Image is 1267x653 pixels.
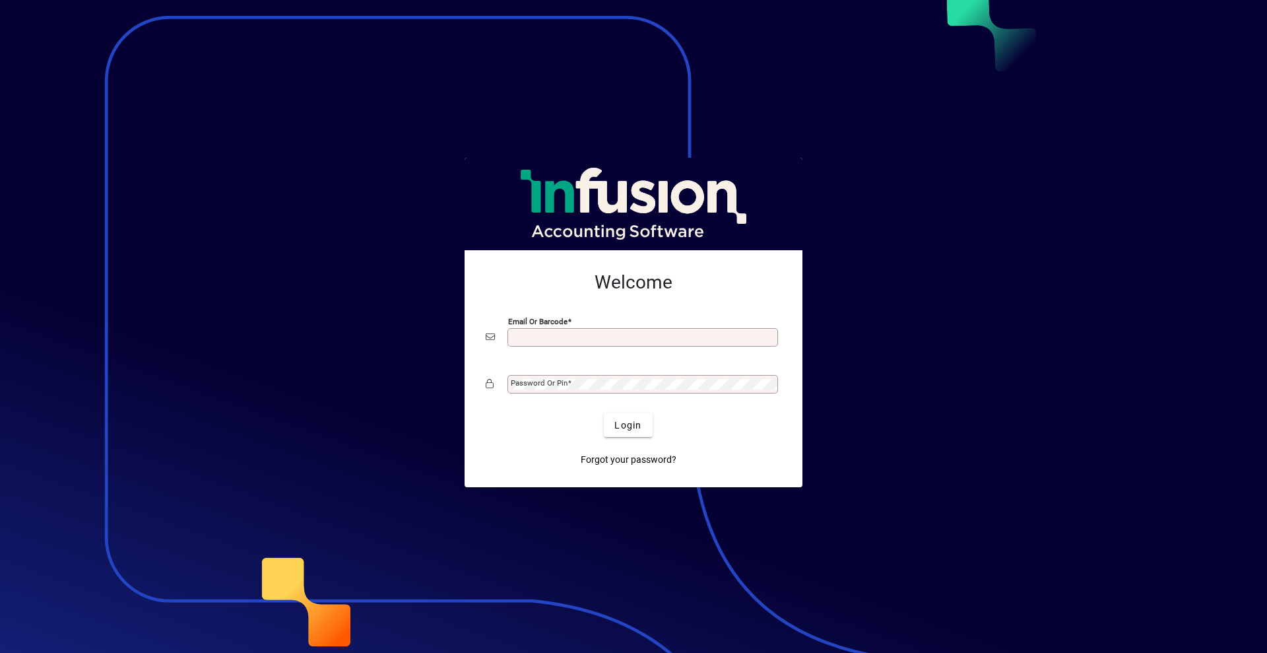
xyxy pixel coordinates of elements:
[486,271,781,294] h2: Welcome
[581,453,676,467] span: Forgot your password?
[508,317,568,326] mat-label: Email or Barcode
[604,413,652,437] button: Login
[575,448,682,471] a: Forgot your password?
[614,419,641,432] span: Login
[511,378,568,388] mat-label: Password or Pin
